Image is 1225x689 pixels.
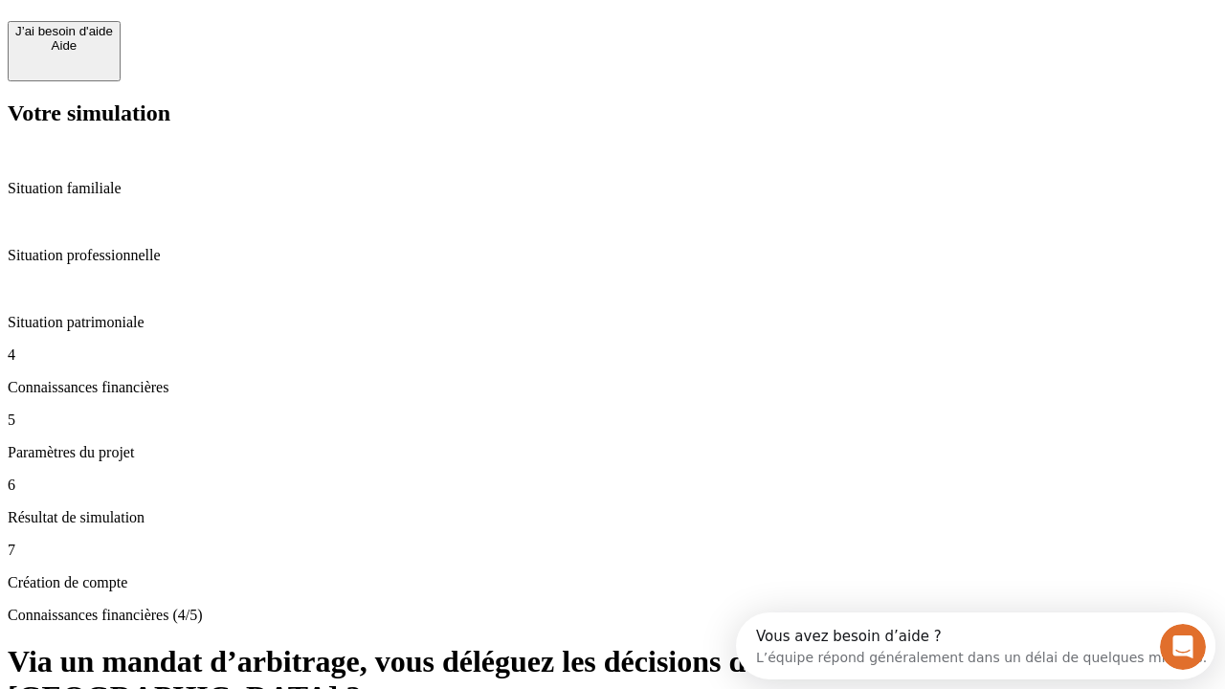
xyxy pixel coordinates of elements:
[8,411,1217,429] p: 5
[15,38,113,53] div: Aide
[8,574,1217,591] p: Création de compte
[8,100,1217,126] h2: Votre simulation
[8,379,1217,396] p: Connaissances financières
[8,346,1217,364] p: 4
[20,16,471,32] div: Vous avez besoin d’aide ?
[15,24,113,38] div: J’ai besoin d'aide
[8,247,1217,264] p: Situation professionnelle
[8,8,527,60] div: Ouvrir le Messenger Intercom
[736,612,1215,679] iframe: Intercom live chat discovery launcher
[8,180,1217,197] p: Situation familiale
[8,607,1217,624] p: Connaissances financières (4/5)
[8,509,1217,526] p: Résultat de simulation
[20,32,471,52] div: L’équipe répond généralement dans un délai de quelques minutes.
[8,477,1217,494] p: 6
[8,444,1217,461] p: Paramètres du projet
[8,542,1217,559] p: 7
[8,314,1217,331] p: Situation patrimoniale
[1160,624,1206,670] iframe: Intercom live chat
[8,21,121,81] button: J’ai besoin d'aideAide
